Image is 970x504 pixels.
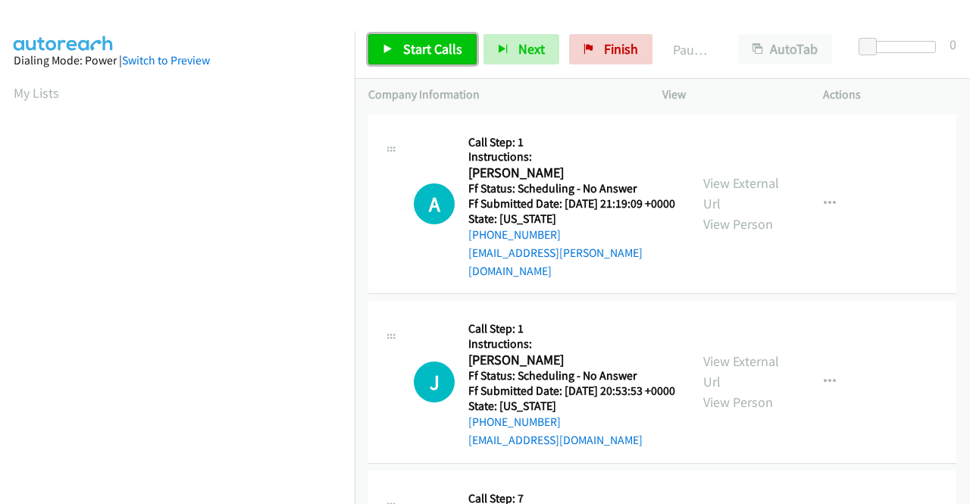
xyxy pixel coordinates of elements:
div: Delay between calls (in seconds) [866,41,936,53]
a: [EMAIL_ADDRESS][PERSON_NAME][DOMAIN_NAME] [468,246,643,278]
p: Company Information [368,86,635,104]
a: View External Url [703,174,779,212]
h1: J [414,362,455,402]
a: [PHONE_NUMBER] [468,227,561,242]
p: Paused [673,39,711,60]
h5: Call Step: 1 [468,135,676,150]
a: View Person [703,215,773,233]
a: View External Url [703,352,779,390]
button: AutoTab [738,34,832,64]
h5: Ff Status: Scheduling - No Answer [468,368,675,383]
div: The call is yet to be attempted [414,362,455,402]
h5: Call Step: 1 [468,321,675,337]
h5: State: [US_STATE] [468,399,675,414]
a: [EMAIL_ADDRESS][DOMAIN_NAME] [468,433,643,447]
p: Actions [823,86,956,104]
h1: A [414,183,455,224]
h5: Ff Submitted Date: [DATE] 20:53:53 +0000 [468,383,675,399]
h5: State: [US_STATE] [468,211,676,227]
a: Start Calls [368,34,477,64]
h5: Ff Status: Scheduling - No Answer [468,181,676,196]
p: View [662,86,796,104]
div: Dialing Mode: Power | [14,52,341,70]
span: Next [518,40,545,58]
h5: Instructions: [468,337,675,352]
h5: Instructions: [468,149,676,164]
a: My Lists [14,84,59,102]
div: 0 [950,34,956,55]
span: Finish [604,40,638,58]
span: Start Calls [403,40,462,58]
a: Finish [569,34,652,64]
h2: [PERSON_NAME] [468,352,671,369]
button: Next [483,34,559,64]
div: The call is yet to be attempted [414,183,455,224]
a: [PHONE_NUMBER] [468,415,561,429]
a: Switch to Preview [122,53,210,67]
h5: Ff Submitted Date: [DATE] 21:19:09 +0000 [468,196,676,211]
a: View Person [703,393,773,411]
h2: [PERSON_NAME] [468,164,671,182]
